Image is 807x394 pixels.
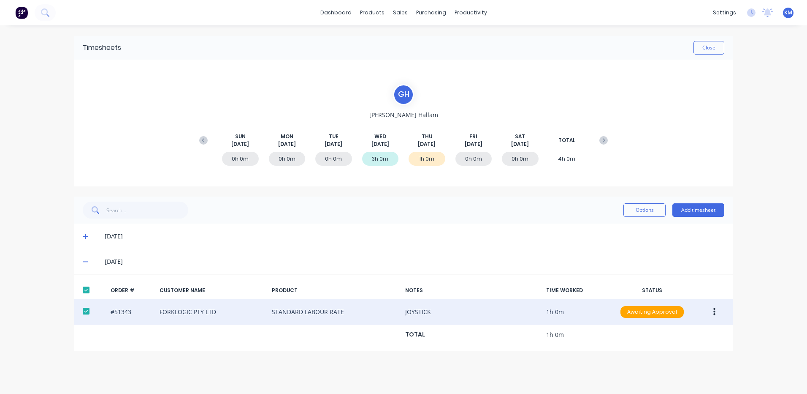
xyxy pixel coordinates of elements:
div: products [356,6,389,19]
div: 0h 0m [269,152,306,166]
div: 3h 0m [362,152,399,166]
div: NOTES [405,287,539,294]
button: Close [693,41,724,55]
div: [DATE] [105,257,724,266]
div: [DATE] [105,232,724,241]
span: KM [784,9,792,16]
div: TIME WORKED [546,287,609,294]
div: 0h 0m [502,152,539,166]
button: Options [623,203,666,217]
button: Add timesheet [672,203,724,217]
div: sales [389,6,412,19]
span: SAT [515,133,525,140]
span: [DATE] [325,140,342,148]
span: [DATE] [465,140,482,148]
div: purchasing [412,6,450,19]
div: PRODUCT [272,287,398,294]
div: CUSTOMER NAME [160,287,265,294]
div: Awaiting Approval [620,306,684,318]
span: FRI [469,133,477,140]
button: Awaiting Approval [620,306,684,318]
div: ORDER # [111,287,153,294]
div: Timesheets [83,43,121,53]
span: [DATE] [511,140,529,148]
div: STATUS [616,287,688,294]
span: [PERSON_NAME] Hallam [369,110,438,119]
a: dashboard [316,6,356,19]
input: Search... [106,202,189,219]
div: 1h 0m [409,152,445,166]
span: TUE [329,133,339,140]
span: SUN [235,133,246,140]
img: Factory [15,6,28,19]
div: G H [393,84,414,105]
span: [DATE] [278,140,296,148]
span: THU [422,133,432,140]
span: [DATE] [231,140,249,148]
div: productivity [450,6,491,19]
div: 0h 0m [315,152,352,166]
div: 4h 0m [549,152,585,166]
span: [DATE] [418,140,436,148]
div: settings [709,6,740,19]
span: WED [374,133,386,140]
div: 0h 0m [222,152,259,166]
span: [DATE] [371,140,389,148]
div: 0h 0m [455,152,492,166]
span: MON [281,133,293,140]
span: TOTAL [558,137,575,144]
